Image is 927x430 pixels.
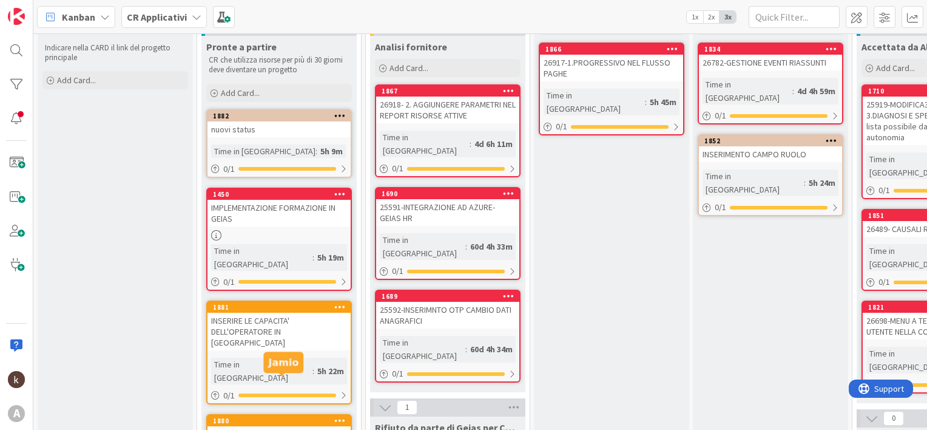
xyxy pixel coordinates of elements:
span: : [804,176,806,189]
div: 0/1 [376,366,519,381]
div: 1881 [207,302,351,313]
div: Time in [GEOGRAPHIC_DATA] [211,244,312,271]
div: 1690 [382,189,519,198]
div: Time in [GEOGRAPHIC_DATA] [211,145,315,158]
div: 1882 [207,111,351,121]
div: Time in [GEOGRAPHIC_DATA] [380,131,470,157]
div: 186626917-1.PROGRESSIVO NEL FLUSSO PAGHE [540,44,683,81]
span: 0 / 1 [392,162,403,175]
div: 4d 4h 59m [794,84,838,98]
span: : [645,95,647,109]
div: 1450IMPLEMENTAZIONE FORMAZIONE IN GEIAS [207,189,351,227]
span: 3x [720,11,736,23]
div: 1880 [213,417,351,425]
input: Quick Filter... [749,6,840,28]
div: 0/1 [376,161,519,176]
img: Visit kanbanzone.com [8,8,25,25]
div: 0/1 [207,275,351,290]
div: INSERIMENTO CAMPO RUOLO [699,146,842,162]
div: 4d 6h 11m [471,137,516,151]
div: 60d 4h 34m [467,343,516,356]
span: 1 [397,400,417,415]
h5: Jamio [268,357,298,368]
span: 0 / 1 [715,109,726,122]
div: 0/1 [207,162,351,177]
div: 0/1 [699,108,842,123]
span: 0 / 1 [392,265,403,278]
div: 26918- 2. AGGIUNGERE PARAMETRI NEL REPORT RISORSE ATTIVE [376,97,519,123]
span: : [465,343,467,356]
div: 1852 [704,137,842,145]
div: 1882 [213,112,351,120]
div: 1690 [376,188,519,199]
span: Kanban [62,10,95,24]
div: 168925592-INSERIMNTO OTP CAMBIO DATI ANAGRAFICI [376,291,519,329]
div: 26917-1.PROGRESSIVO NEL FLUSSO PAGHE [540,55,683,81]
div: 186726918- 2. AGGIUNGERE PARAMETRI NEL REPORT RISORSE ATTIVE [376,86,519,123]
span: Support [25,2,55,16]
span: 0 / 1 [556,120,567,133]
div: 183426782-GESTIONE EVENTI RIASSUNTI [699,44,842,70]
span: 0 / 1 [878,378,890,391]
div: 1689 [382,292,519,301]
div: 60d 4h 33m [467,240,516,253]
p: Indicare nella CARD il link del progetto principale [45,43,186,63]
span: : [312,251,314,264]
div: 1881 [213,303,351,312]
div: 1882nuovi status [207,111,351,137]
span: : [465,240,467,253]
div: Time in [GEOGRAPHIC_DATA] [544,89,645,115]
div: Time in [GEOGRAPHIC_DATA] [703,169,804,196]
div: INSERIRE LE CAPACITA' DELL'OPERATORE IN [GEOGRAPHIC_DATA] [207,313,351,350]
div: 26782-GESTIONE EVENTI RIASSUNTI [699,55,842,70]
div: 1867 [376,86,519,97]
div: 1867 [382,87,519,95]
div: Time in [GEOGRAPHIC_DATA] [703,78,792,104]
span: Pronte a partire [206,41,277,53]
div: 5h 45m [647,95,679,109]
div: 0/1 [376,264,519,279]
span: Add Card... [57,75,96,86]
span: 0 / 1 [223,389,235,402]
span: : [312,364,314,378]
div: 169025591-INTEGRAZIONE AD AZURE-GEIAS HR [376,188,519,226]
div: Time in [GEOGRAPHIC_DATA] [380,336,465,363]
span: 0 / 1 [878,184,890,197]
div: 1689 [376,291,519,302]
span: 0 / 1 [392,367,403,380]
div: Time in [GEOGRAPHIC_DATA] [380,233,465,260]
div: 0/1 [540,119,683,134]
div: 5h 19m [314,251,347,264]
span: 0 / 1 [878,276,890,288]
div: 0/1 [699,200,842,215]
div: 5h 24m [806,176,838,189]
div: 1866 [540,44,683,55]
span: : [315,145,317,158]
span: 2x [703,11,720,23]
div: 1881INSERIRE LE CAPACITA' DELL'OPERATORE IN [GEOGRAPHIC_DATA] [207,302,351,350]
div: 1852INSERIMENTO CAMPO RUOLO [699,135,842,162]
div: 1450 [213,190,351,199]
div: 25591-INTEGRAZIONE AD AZURE-GEIAS HR [376,199,519,226]
span: : [792,84,794,98]
span: Add Card... [389,63,428,73]
div: 25592-INSERIMNTO OTP CAMBIO DATI ANAGRAFICI [376,302,519,329]
span: : [470,137,471,151]
div: 1450 [207,189,351,200]
span: 0 / 1 [715,201,726,214]
span: Add Card... [221,87,260,98]
div: 5h 9m [317,145,346,158]
div: IMPLEMENTAZIONE FORMAZIONE IN GEIAS [207,200,351,227]
b: CR Applicativi [127,11,187,23]
span: 0 / 1 [223,163,235,176]
span: 0 [883,411,904,426]
div: Time in [GEOGRAPHIC_DATA] [211,358,312,384]
div: 1852 [699,135,842,146]
div: 1866 [545,45,683,53]
span: 0 / 1 [223,276,235,288]
div: 1834 [699,44,842,55]
div: 1834 [704,45,842,53]
div: 1880 [207,415,351,426]
div: 5h 22m [314,364,347,378]
span: 1x [687,11,703,23]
